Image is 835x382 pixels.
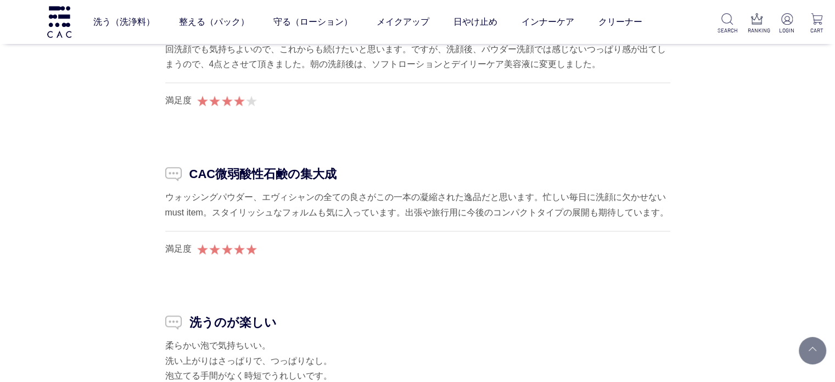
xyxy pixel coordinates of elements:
div: ウォッシングパウダー、エヴィシャンの全ての良さがこの一本の凝縮された逸品だと思います。忙しい毎日に洗顔に欠かせないmust item。スタイリッシュなフォルムも気に入っています。出張や旅行用に今... [165,190,670,220]
a: RANKING [748,13,767,35]
p: LOGIN [777,26,797,35]
p: SEARCH [718,26,737,35]
p: CAC微弱酸性石鹸の集大成 [165,165,670,183]
a: メイクアップ [377,7,429,37]
a: インナーケア [522,7,574,37]
a: 守る（ローション） [273,7,352,37]
p: RANKING [748,26,767,35]
img: logo [46,6,73,37]
a: LOGIN [777,13,797,35]
a: 整える（パック） [179,7,249,37]
div: 満足度 [165,94,192,107]
a: 日やけ止め [453,7,497,37]
a: クリーナー [598,7,642,37]
a: CART [807,13,826,35]
a: 洗う（洗浄料） [93,7,155,37]
a: SEARCH [718,13,737,35]
p: CART [807,26,826,35]
div: 満足度 [165,242,192,256]
p: 洗うのが楽しい [165,313,670,331]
